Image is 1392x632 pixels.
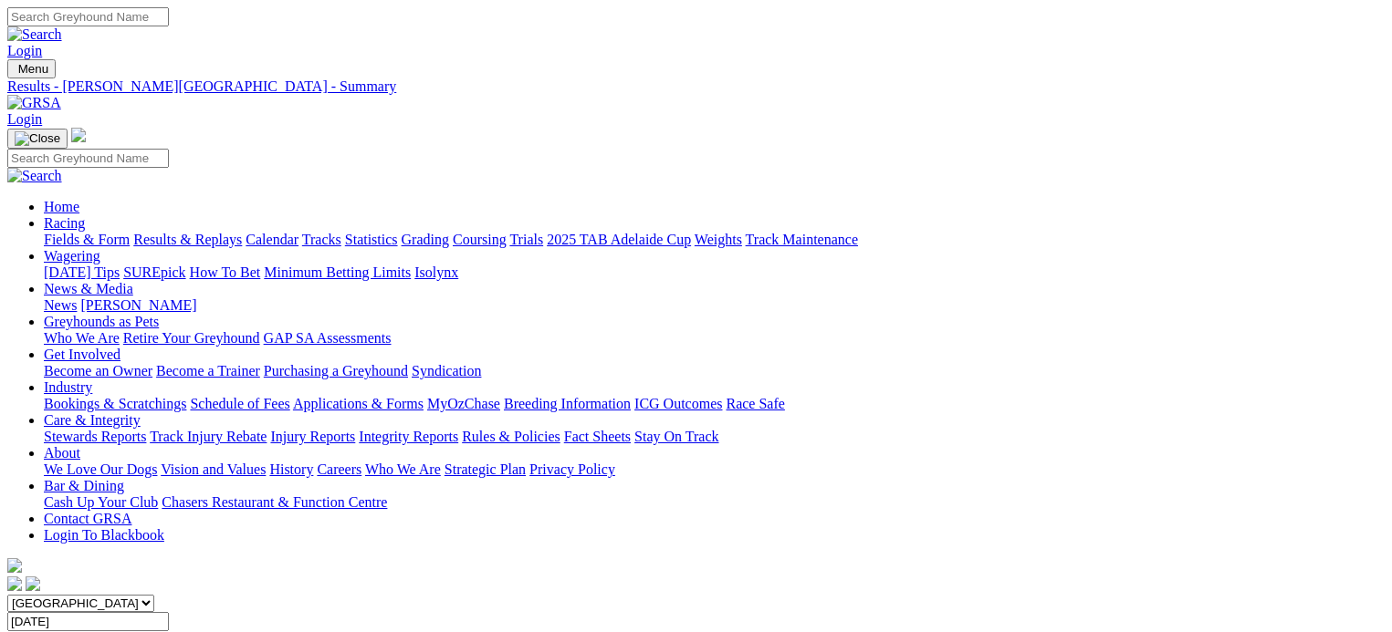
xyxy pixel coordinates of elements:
[150,429,267,444] a: Track Injury Rebate
[264,363,408,378] a: Purchasing a Greyhound
[7,149,169,168] input: Search
[44,461,1385,478] div: About
[71,128,86,142] img: logo-grsa-white.png
[7,612,169,631] input: Select date
[462,429,560,444] a: Rules & Policies
[365,461,441,477] a: Who We Are
[7,7,169,26] input: Search
[634,429,718,444] a: Stay On Track
[302,232,341,247] a: Tracks
[270,429,355,444] a: Injury Reports
[18,62,48,76] span: Menu
[44,264,120,280] a: [DATE] Tips
[7,26,62,43] img: Search
[529,461,615,477] a: Privacy Policy
[504,396,631,411] a: Breeding Information
[44,429,1385,445] div: Care & Integrity
[44,396,1385,412] div: Industry
[695,232,742,247] a: Weights
[445,461,526,477] a: Strategic Plan
[7,111,42,127] a: Login
[317,461,361,477] a: Careers
[7,59,56,78] button: Toggle navigation
[44,461,157,477] a: We Love Our Dogs
[264,330,392,346] a: GAP SA Assessments
[264,264,411,280] a: Minimum Betting Limits
[7,168,62,184] img: Search
[345,232,398,247] a: Statistics
[293,396,424,411] a: Applications & Forms
[44,347,120,362] a: Get Involved
[162,494,387,510] a: Chasers Restaurant & Function Centre
[509,232,543,247] a: Trials
[190,396,289,411] a: Schedule of Fees
[44,363,152,378] a: Become an Owner
[190,264,261,280] a: How To Bet
[44,297,1385,314] div: News & Media
[7,576,22,591] img: facebook.svg
[26,576,40,591] img: twitter.svg
[44,264,1385,281] div: Wagering
[44,363,1385,379] div: Get Involved
[44,494,1385,511] div: Bar & Dining
[44,232,1385,248] div: Racing
[44,429,146,444] a: Stewards Reports
[246,232,298,247] a: Calendar
[746,232,858,247] a: Track Maintenance
[412,363,481,378] a: Syndication
[547,232,691,247] a: 2025 TAB Adelaide Cup
[123,330,260,346] a: Retire Your Greyhound
[359,429,458,444] a: Integrity Reports
[44,330,1385,347] div: Greyhounds as Pets
[402,232,449,247] a: Grading
[7,558,22,573] img: logo-grsa-white.png
[44,494,158,510] a: Cash Up Your Club
[44,232,130,247] a: Fields & Form
[7,78,1385,95] a: Results - [PERSON_NAME][GEOGRAPHIC_DATA] - Summary
[44,248,100,264] a: Wagering
[44,281,133,296] a: News & Media
[44,297,77,313] a: News
[44,199,79,214] a: Home
[726,396,784,411] a: Race Safe
[161,461,266,477] a: Vision and Values
[7,129,68,149] button: Toggle navigation
[44,396,186,411] a: Bookings & Scratchings
[269,461,313,477] a: History
[44,511,131,526] a: Contact GRSA
[156,363,260,378] a: Become a Trainer
[44,412,141,428] a: Care & Integrity
[7,95,61,111] img: GRSA
[133,232,242,247] a: Results & Replays
[44,314,159,329] a: Greyhounds as Pets
[634,396,722,411] a: ICG Outcomes
[44,330,120,346] a: Who We Are
[7,43,42,58] a: Login
[44,527,164,543] a: Login To Blackbook
[564,429,631,444] a: Fact Sheets
[123,264,185,280] a: SUREpick
[15,131,60,146] img: Close
[44,379,92,395] a: Industry
[453,232,507,247] a: Coursing
[80,297,196,313] a: [PERSON_NAME]
[44,215,85,231] a: Racing
[427,396,500,411] a: MyOzChase
[44,445,80,461] a: About
[414,264,458,280] a: Isolynx
[44,478,124,493] a: Bar & Dining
